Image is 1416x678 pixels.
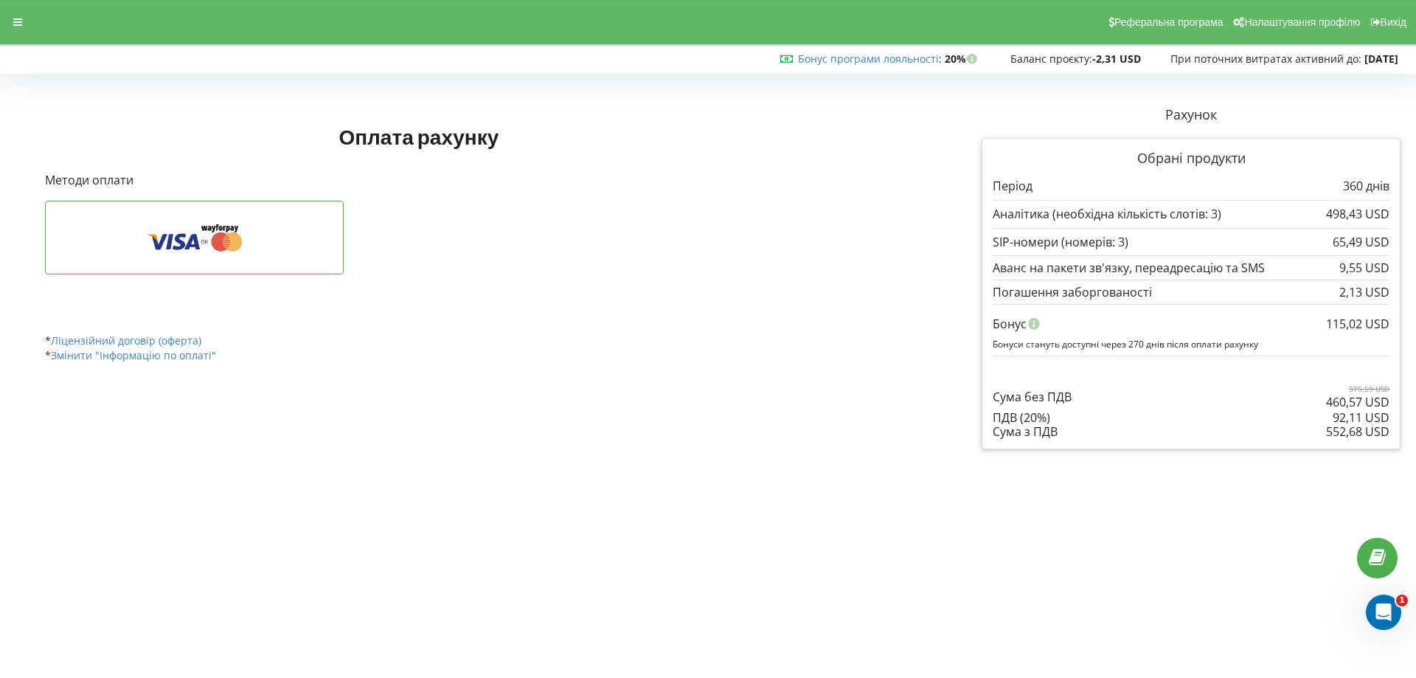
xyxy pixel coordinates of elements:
[1326,384,1389,394] p: 575,59 USD
[1333,411,1389,424] div: 92,11 USD
[1339,286,1389,299] div: 2,13 USD
[1366,595,1401,630] iframe: Intercom live chat
[798,52,939,66] a: Бонус програми лояльності
[993,178,1032,195] p: Період
[1010,52,1092,66] span: Баланс проєкту:
[51,348,216,362] a: Змінити "Інформацію по оплаті"
[51,333,201,347] a: Ліцензійний договір (оферта)
[798,52,942,66] span: :
[1333,234,1389,251] p: 65,49 USD
[993,389,1072,406] p: Сума без ПДВ
[993,338,1389,350] p: Бонуси стануть доступні через 270 днів після оплати рахунку
[993,310,1389,338] div: Бонус
[993,234,1128,251] p: SIP-номери (номерів: 3)
[993,411,1389,424] div: ПДВ (20%)
[993,425,1389,438] div: Сума з ПДВ
[993,286,1389,299] div: Погашення заборгованості
[1170,52,1361,66] span: При поточних витратах активний до:
[993,206,1221,223] p: Аналітика (необхідна кількість слотів: 3)
[993,261,1389,274] div: Аванс на пакети зв'язку, переадресацію та SMS
[945,52,981,66] strong: 20%
[1114,16,1224,28] span: Реферальна програма
[1326,425,1389,438] div: 552,68 USD
[993,149,1389,168] p: Обрані продукти
[1343,178,1389,195] p: 360 днів
[1381,16,1406,28] span: Вихід
[1326,394,1389,411] p: 460,57 USD
[1396,595,1408,606] span: 1
[1364,52,1398,66] strong: [DATE]
[45,172,793,189] p: Методи оплати
[982,105,1401,125] p: Рахунок
[45,123,793,150] h1: Оплата рахунку
[1244,16,1360,28] span: Налаштування профілю
[1339,261,1389,274] div: 9,55 USD
[1326,310,1389,338] div: 115,02 USD
[1326,206,1389,223] p: 498,43 USD
[1092,52,1141,66] strong: -2,31 USD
